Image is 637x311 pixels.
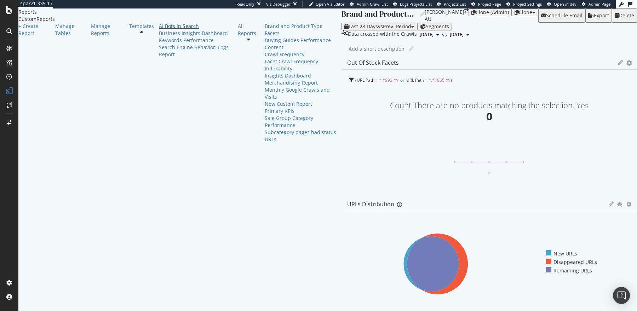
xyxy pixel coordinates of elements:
div: gear [626,60,632,65]
a: Keywords Performance [159,37,233,44]
a: Projects List [437,1,466,7]
div: Facet Crawl Frequency [265,58,336,65]
a: Admin Page [582,1,610,7]
i: Edit report name [409,46,414,51]
div: Schedule Email [546,13,583,18]
span: 2025 Aug. 10th [420,31,434,38]
span: vs Prev. Period [378,23,411,30]
button: Segments [417,23,452,30]
div: Open Intercom Messenger [613,287,630,304]
span: URL Path [357,77,374,83]
a: Open Viz Editor [309,1,345,7]
button: Last 28 DaysvsPrev. Period [342,23,417,30]
div: Disappeared URLs [546,259,597,266]
div: Data crossed with the Crawls [348,30,417,39]
div: 0 [486,109,492,124]
a: Insights Dashboard [265,72,336,79]
div: Export [594,13,609,18]
div: Add a short description [349,45,404,52]
span: 2025 Jul. 13th [450,31,464,38]
div: ReadOnly: [236,1,256,7]
div: Clone (Admin) [476,10,509,15]
a: Monthly Google Crawls and Visits [265,86,336,100]
span: URL Path [406,77,424,83]
span: = [375,77,378,83]
div: Count There are no products matching the selection. Yes [390,101,589,109]
a: Indexability [265,65,336,72]
span: Project Page [478,1,501,7]
a: Manage Reports [91,23,124,37]
span: Admin Page [589,1,610,7]
span: Admin Crawl List [357,1,388,7]
a: Merchandising Report [265,79,336,86]
a: Search Engine Behavior: Logs Report [159,44,233,58]
a: Project Page [471,1,501,7]
a: Subcategory pages bad status URLs [265,129,336,143]
span: Segments [426,23,449,30]
span: Open in dev [554,1,576,7]
a: + Create Report [18,23,50,37]
a: Crawl Frequency [265,51,336,58]
div: - [488,168,490,175]
button: Export [585,8,612,23]
span: Project Settings [513,1,542,7]
span: ^.*1065.*$ [429,77,451,83]
div: Viz Debugger: [266,1,292,7]
div: arrow-right-arrow-left [464,8,469,13]
a: Content [265,44,336,51]
div: Reports [18,8,342,16]
div: gear [626,202,631,207]
div: Sale Group Category Performance [265,115,336,129]
span: Open Viz Editor [316,1,345,7]
a: Brand and Product Type Facets [265,23,336,37]
a: Primary KPIs [265,108,336,115]
i: Edit report name [420,12,425,17]
div: bug [617,202,623,207]
a: Open in dev [547,1,576,7]
span: vs [442,31,447,38]
div: Remaining URLs [546,267,592,274]
div: Brand and Product Type Facets [342,8,416,19]
a: AI Bots in Search [159,23,233,30]
div: New URLs [546,250,577,257]
div: Out of Stock Facets [347,59,399,66]
div: Clone [519,10,532,15]
a: Project Settings [506,1,542,7]
button: Clone [512,8,538,16]
span: Logs Projects List [400,1,432,7]
a: Buying Guides Performance [265,37,336,44]
button: [DATE] [417,30,442,39]
a: Manage Tables [55,23,86,37]
a: All Reports [238,23,260,37]
div: Delete [619,13,634,18]
span: Projects List [444,1,466,7]
a: Business Insights Dashboard [159,30,233,37]
a: New Custom Report [265,100,336,108]
div: URLs Distribution [347,201,394,208]
a: Templates [129,23,154,30]
a: Logs Projects List [393,1,432,7]
span: Last 28 Days [349,23,378,30]
div: [PERSON_NAME] AU [425,8,464,23]
button: Clone (Admin) [469,8,512,16]
a: Admin Crawl List [350,1,388,7]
